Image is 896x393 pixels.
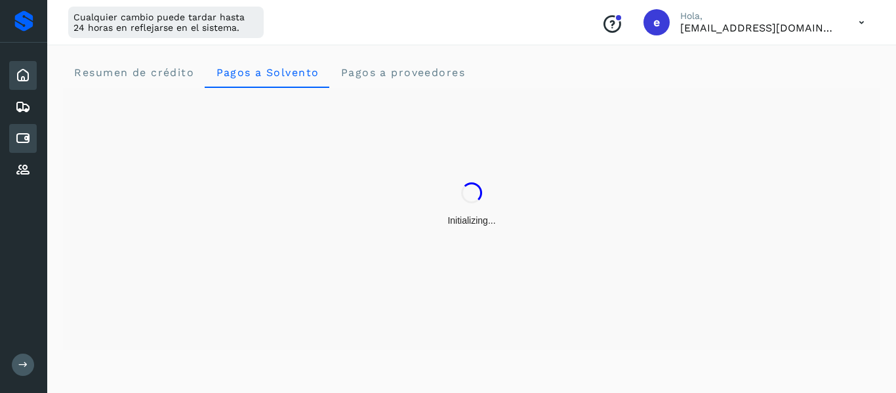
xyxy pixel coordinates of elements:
[9,155,37,184] div: Proveedores
[9,61,37,90] div: Inicio
[680,10,838,22] p: Hola,
[215,66,319,79] span: Pagos a Solvento
[9,93,37,121] div: Embarques
[340,66,465,79] span: Pagos a proveedores
[680,22,838,34] p: etovara@gmi.com.mx
[73,66,194,79] span: Resumen de crédito
[68,7,264,38] div: Cualquier cambio puede tardar hasta 24 horas en reflejarse en el sistema.
[9,124,37,153] div: Cuentas por pagar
